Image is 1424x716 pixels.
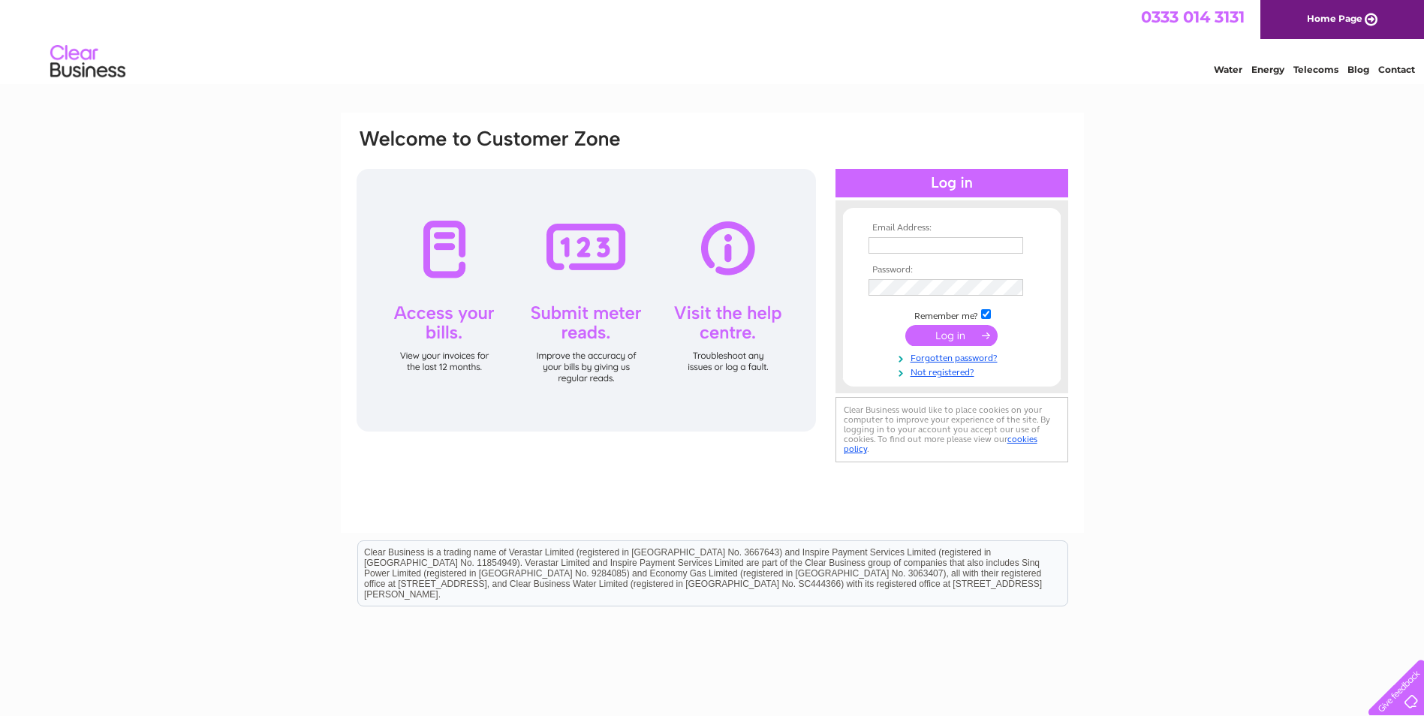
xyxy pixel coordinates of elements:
[835,397,1068,462] div: Clear Business would like to place cookies on your computer to improve your experience of the sit...
[1347,64,1369,75] a: Blog
[865,307,1039,322] td: Remember me?
[1214,64,1242,75] a: Water
[1141,8,1245,26] a: 0333 014 3131
[50,39,126,85] img: logo.png
[844,434,1037,454] a: cookies policy
[865,265,1039,275] th: Password:
[905,325,998,346] input: Submit
[1378,64,1415,75] a: Contact
[1293,64,1338,75] a: Telecoms
[869,350,1039,364] a: Forgotten password?
[358,8,1067,73] div: Clear Business is a trading name of Verastar Limited (registered in [GEOGRAPHIC_DATA] No. 3667643...
[869,364,1039,378] a: Not registered?
[1251,64,1284,75] a: Energy
[865,223,1039,233] th: Email Address:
